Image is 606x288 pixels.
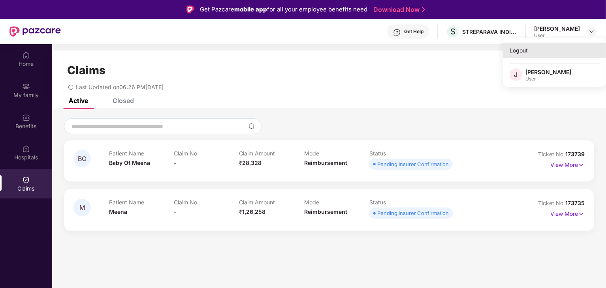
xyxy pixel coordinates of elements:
div: Pending Insurer Confirmation [377,209,449,217]
p: Patient Name [109,150,174,157]
span: Reimbursement [304,159,347,166]
img: svg+xml;base64,PHN2ZyB4bWxucz0iaHR0cDovL3d3dy53My5vcmcvMjAwMC9zdmciIHdpZHRoPSIxNyIgaGVpZ2h0PSIxNy... [578,161,585,169]
span: Reimbursement [304,208,347,215]
p: Claim Amount [239,150,304,157]
div: User [534,32,580,39]
p: Claim Amount [239,199,304,206]
span: ₹28,328 [239,159,262,166]
img: svg+xml;base64,PHN2ZyB3aWR0aD0iMjAiIGhlaWdodD0iMjAiIHZpZXdCb3g9IjAgMCAyMCAyMCIgZmlsbD0ibm9uZSIgeG... [22,82,30,90]
img: svg+xml;base64,PHN2ZyBpZD0iSG9zcGl0YWxzIiB4bWxucz0iaHR0cDovL3d3dy53My5vcmcvMjAwMC9zdmciIHdpZHRoPS... [22,145,30,153]
div: STREPARAVA INDIA PRIVATE LIMITED [462,28,518,36]
span: S [450,27,455,36]
p: Claim No [174,150,239,157]
img: svg+xml;base64,PHN2ZyBpZD0iQ2xhaW0iIHhtbG5zPSJodHRwOi8vd3d3LnczLm9yZy8yMDAwL3N2ZyIgd2lkdGg9IjIwIi... [22,176,30,184]
strong: mobile app [234,6,267,13]
span: Ticket No [538,151,565,157]
span: - [174,159,177,166]
img: svg+xml;base64,PHN2ZyBpZD0iRHJvcGRvd24tMzJ4MzIiIHhtbG5zPSJodHRwOi8vd3d3LnczLm9yZy8yMDAwL3N2ZyIgd2... [589,28,595,35]
span: 173739 [565,151,585,157]
p: Mode [304,199,369,206]
span: Ticket No [538,200,565,206]
span: BO [78,155,87,162]
p: Claim No [174,199,239,206]
img: Logo [186,6,194,13]
p: Mode [304,150,369,157]
span: ₹1,26,258 [239,208,265,215]
img: svg+xml;base64,PHN2ZyB4bWxucz0iaHR0cDovL3d3dy53My5vcmcvMjAwMC9zdmciIHdpZHRoPSIxNyIgaGVpZ2h0PSIxNy... [578,209,585,218]
h1: Claims [67,64,106,77]
span: Meena [109,208,127,215]
img: New Pazcare Logo [9,26,61,37]
div: Active [69,97,88,105]
div: Get Pazcare for all your employee benefits need [200,5,367,14]
p: Patient Name [109,199,174,206]
div: Get Help [404,28,423,35]
img: svg+xml;base64,PHN2ZyBpZD0iSGVscC0zMngzMiIgeG1sbnM9Imh0dHA6Ly93d3cudzMub3JnLzIwMDAvc3ZnIiB3aWR0aD... [393,28,401,36]
p: View More [550,159,585,169]
div: User [525,76,571,82]
img: svg+xml;base64,PHN2ZyBpZD0iQmVuZWZpdHMiIHhtbG5zPSJodHRwOi8vd3d3LnczLm9yZy8yMDAwL3N2ZyIgd2lkdGg9Ij... [22,114,30,122]
div: Pending Insurer Confirmation [377,160,449,168]
p: Status [369,150,435,157]
img: Stroke [422,6,425,14]
a: Download Now [373,6,423,14]
span: M [79,204,85,211]
div: [PERSON_NAME] [525,68,571,76]
img: svg+xml;base64,PHN2ZyBpZD0iSG9tZSIgeG1sbnM9Imh0dHA6Ly93d3cudzMub3JnLzIwMDAvc3ZnIiB3aWR0aD0iMjAiIG... [22,51,30,59]
span: J [514,70,518,79]
img: svg+xml;base64,PHN2ZyBpZD0iU2VhcmNoLTMyeDMyIiB4bWxucz0iaHR0cDovL3d3dy53My5vcmcvMjAwMC9zdmciIHdpZH... [248,123,255,129]
div: Logout [503,43,606,58]
p: View More [550,208,585,218]
span: 173735 [565,200,585,206]
span: - [174,208,177,215]
span: Baby Of Meena [109,159,150,166]
span: redo [68,84,73,90]
div: Closed [113,97,134,105]
p: Status [369,199,435,206]
span: Last Updated on 06:26 PM[DATE] [76,84,164,90]
div: [PERSON_NAME] [534,25,580,32]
